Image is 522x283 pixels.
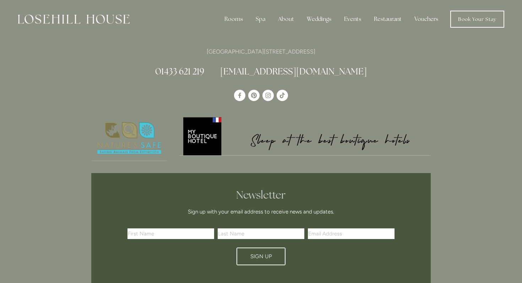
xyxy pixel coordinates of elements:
a: [EMAIL_ADDRESS][DOMAIN_NAME] [220,66,367,77]
p: Sign up with your email address to receive news and updates. [130,207,392,216]
a: Book Your Stay [450,11,504,28]
img: Losehill House [18,15,130,24]
a: TikTok [277,90,288,101]
img: Nature's Safe - Logo [91,116,167,161]
a: Pinterest [248,90,260,101]
div: Restaurant [368,12,407,26]
div: Weddings [301,12,337,26]
a: Vouchers [409,12,444,26]
div: Rooms [219,12,249,26]
p: [GEOGRAPHIC_DATA][STREET_ADDRESS] [91,47,431,56]
a: 01433 621 219 [155,66,204,77]
input: Last Name [218,228,304,239]
img: My Boutique Hotel - Logo [179,116,431,155]
div: Spa [250,12,271,26]
input: Email Address [308,228,395,239]
div: About [272,12,300,26]
input: First Name [127,228,214,239]
a: Instagram [262,90,274,101]
span: Sign Up [250,253,272,260]
a: My Boutique Hotel - Logo [179,116,431,156]
button: Sign Up [236,248,286,265]
div: Events [338,12,367,26]
h2: Newsletter [130,189,392,201]
a: Losehill House Hotel & Spa [234,90,245,101]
